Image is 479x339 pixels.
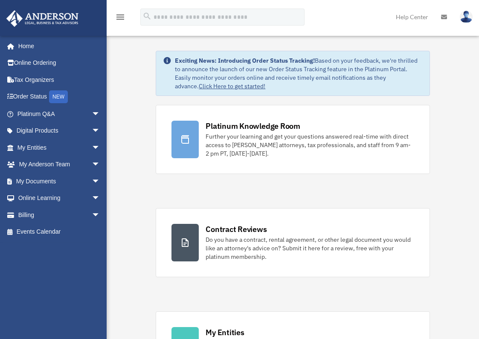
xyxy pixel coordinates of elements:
a: My Anderson Teamarrow_drop_down [6,156,113,173]
i: menu [115,12,125,22]
a: My Entitiesarrow_drop_down [6,139,113,156]
a: My Documentsarrow_drop_down [6,173,113,190]
span: arrow_drop_down [92,173,109,190]
span: arrow_drop_down [92,122,109,140]
a: Platinum Q&Aarrow_drop_down [6,105,113,122]
a: Contract Reviews Do you have a contract, rental agreement, or other legal document you would like... [156,208,430,277]
a: Home [6,38,109,55]
a: Events Calendar [6,223,113,240]
a: Digital Productsarrow_drop_down [6,122,113,139]
img: User Pic [460,11,473,23]
div: My Entities [206,327,244,338]
a: Order StatusNEW [6,88,113,106]
span: arrow_drop_down [92,190,109,207]
div: Platinum Knowledge Room [206,121,300,131]
div: Do you have a contract, rental agreement, or other legal document you would like an attorney's ad... [206,235,414,261]
div: Further your learning and get your questions answered real-time with direct access to [PERSON_NAM... [206,132,414,158]
strong: Exciting News: Introducing Order Status Tracking! [175,57,315,64]
div: NEW [49,90,68,103]
span: arrow_drop_down [92,156,109,174]
span: arrow_drop_down [92,139,109,156]
div: Based on your feedback, we're thrilled to announce the launch of our new Order Status Tracking fe... [175,56,422,90]
a: Billingarrow_drop_down [6,206,113,223]
a: Platinum Knowledge Room Further your learning and get your questions answered real-time with dire... [156,105,430,174]
i: search [142,12,152,21]
div: Contract Reviews [206,224,267,235]
span: arrow_drop_down [92,105,109,123]
img: Anderson Advisors Platinum Portal [4,10,81,27]
span: arrow_drop_down [92,206,109,224]
a: Online Learningarrow_drop_down [6,190,113,207]
a: Click Here to get started! [199,82,265,90]
a: menu [115,15,125,22]
a: Tax Organizers [6,71,113,88]
a: Online Ordering [6,55,113,72]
